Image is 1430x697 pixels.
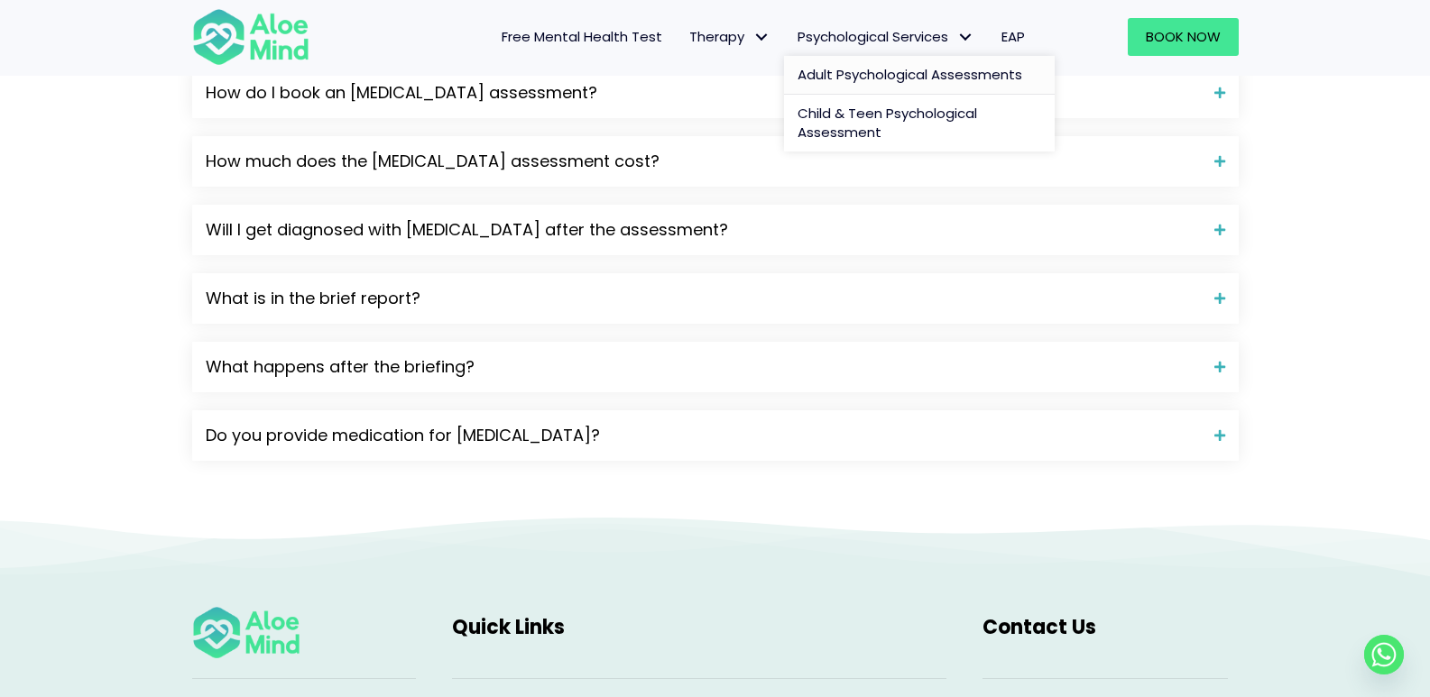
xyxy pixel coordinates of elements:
span: Adult Psychological Assessments [798,65,1022,84]
a: Whatsapp [1364,635,1404,674]
nav: Menu [333,18,1038,56]
span: How much does the [MEDICAL_DATA] assessment cost? [206,150,1201,173]
img: Aloe mind Logo [192,7,309,67]
a: TherapyTherapy: submenu [676,18,784,56]
a: EAP [988,18,1038,56]
a: Adult Psychological Assessments [784,56,1055,95]
span: Child & Teen Psychological Assessment [798,104,977,142]
span: Psychological Services [798,27,974,46]
span: Do you provide medication for [MEDICAL_DATA]? [206,424,1201,447]
span: Therapy [689,27,770,46]
span: Therapy: submenu [749,24,775,50]
span: EAP [1001,27,1025,46]
span: What is in the brief report? [206,287,1201,310]
a: Book Now [1128,18,1239,56]
span: Psychological Services: submenu [953,24,979,50]
span: How do I book an [MEDICAL_DATA] assessment? [206,81,1201,105]
a: Free Mental Health Test [488,18,676,56]
span: What happens after the briefing? [206,355,1201,379]
a: Psychological ServicesPsychological Services: submenu [784,18,988,56]
span: Quick Links [452,613,565,641]
img: Aloe mind Logo [192,605,300,660]
span: Will I get diagnosed with [MEDICAL_DATA] after the assessment? [206,218,1201,242]
a: Child & Teen Psychological Assessment [784,95,1055,152]
span: Book Now [1146,27,1221,46]
span: Free Mental Health Test [502,27,662,46]
span: Contact Us [983,613,1096,641]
